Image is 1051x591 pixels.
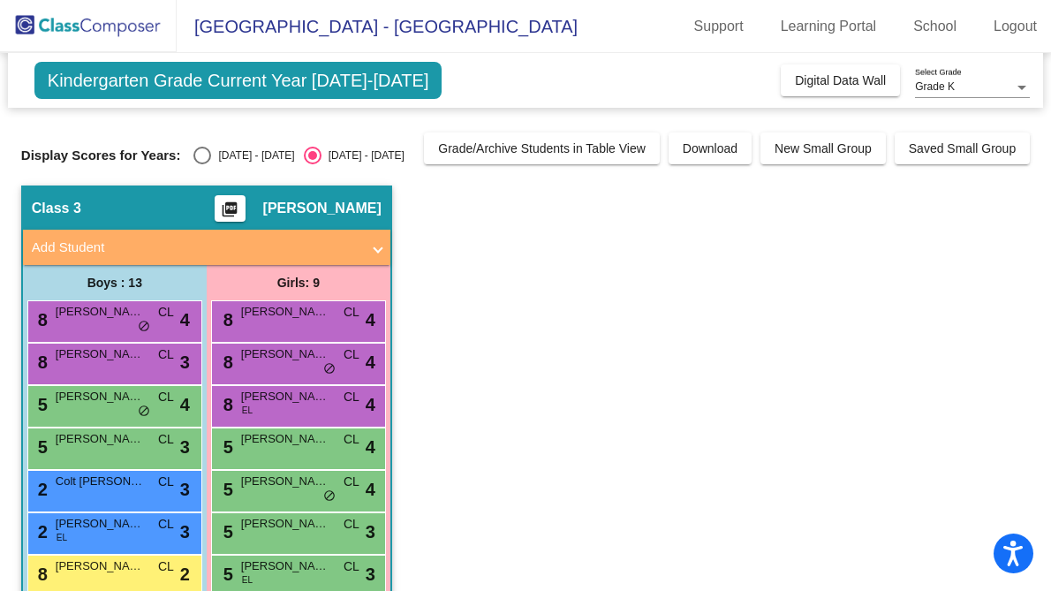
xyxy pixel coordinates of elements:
[34,62,442,99] span: Kindergarten Grade Current Year [DATE]-[DATE]
[795,73,886,87] span: Digital Data Wall
[241,388,329,405] span: [PERSON_NAME]
[241,557,329,575] span: [PERSON_NAME]
[760,133,886,164] button: New Small Group
[366,434,375,460] span: 4
[366,561,375,587] span: 3
[34,395,48,414] span: 5
[32,238,360,258] mat-panel-title: Add Student
[23,265,207,300] div: Boys : 13
[895,133,1030,164] button: Saved Small Group
[57,531,67,544] span: EL
[158,515,174,534] span: CL
[424,133,660,164] button: Grade/Archive Students in Table View
[241,345,329,363] span: [PERSON_NAME]
[680,12,758,41] a: Support
[344,473,359,491] span: CL
[34,480,48,499] span: 2
[241,303,329,321] span: [PERSON_NAME]
[219,310,233,330] span: 8
[219,352,233,372] span: 8
[56,303,144,321] span: [PERSON_NAME]
[177,12,578,41] span: [GEOGRAPHIC_DATA] - [GEOGRAPHIC_DATA]
[683,141,737,155] span: Download
[241,515,329,533] span: [PERSON_NAME]
[915,80,955,93] span: Grade K
[180,561,190,587] span: 2
[180,519,190,545] span: 3
[242,404,253,417] span: EL
[158,430,174,449] span: CL
[21,148,181,163] span: Display Scores for Years:
[344,345,359,364] span: CL
[241,430,329,448] span: [PERSON_NAME]
[180,434,190,460] span: 3
[23,230,390,265] mat-expansion-panel-header: Add Student
[158,303,174,322] span: CL
[34,522,48,542] span: 2
[193,147,404,164] mat-radio-group: Select an option
[180,307,190,333] span: 4
[321,148,405,163] div: [DATE] - [DATE]
[56,473,144,490] span: Colt [PERSON_NAME]
[366,391,375,418] span: 4
[56,430,144,448] span: [PERSON_NAME]
[158,557,174,576] span: CL
[979,12,1051,41] a: Logout
[219,522,233,542] span: 5
[219,201,240,225] mat-icon: picture_as_pdf
[219,395,233,414] span: 8
[215,195,246,222] button: Print Students Details
[34,437,48,457] span: 5
[211,148,294,163] div: [DATE] - [DATE]
[775,141,872,155] span: New Small Group
[138,320,150,334] span: do_not_disturb_alt
[158,473,174,491] span: CL
[344,430,359,449] span: CL
[207,265,390,300] div: Girls: 9
[366,349,375,375] span: 4
[138,405,150,419] span: do_not_disturb_alt
[219,480,233,499] span: 5
[56,345,144,363] span: [PERSON_NAME]
[158,345,174,364] span: CL
[323,362,336,376] span: do_not_disturb_alt
[34,352,48,372] span: 8
[323,489,336,504] span: do_not_disturb_alt
[34,564,48,584] span: 8
[241,473,329,490] span: [PERSON_NAME]
[344,303,359,322] span: CL
[56,515,144,533] span: [PERSON_NAME]
[669,133,752,164] button: Download
[219,437,233,457] span: 5
[344,388,359,406] span: CL
[263,200,382,217] span: [PERSON_NAME]
[219,564,233,584] span: 5
[34,310,48,330] span: 8
[180,476,190,503] span: 3
[344,557,359,576] span: CL
[242,573,253,587] span: EL
[344,515,359,534] span: CL
[899,12,971,41] a: School
[158,388,174,406] span: CL
[180,349,190,375] span: 3
[767,12,891,41] a: Learning Portal
[56,557,144,575] span: [PERSON_NAME]
[909,141,1016,155] span: Saved Small Group
[180,391,190,418] span: 4
[366,476,375,503] span: 4
[438,141,646,155] span: Grade/Archive Students in Table View
[366,519,375,545] span: 3
[32,200,81,217] span: Class 3
[56,388,144,405] span: [PERSON_NAME]
[366,307,375,333] span: 4
[781,64,900,96] button: Digital Data Wall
